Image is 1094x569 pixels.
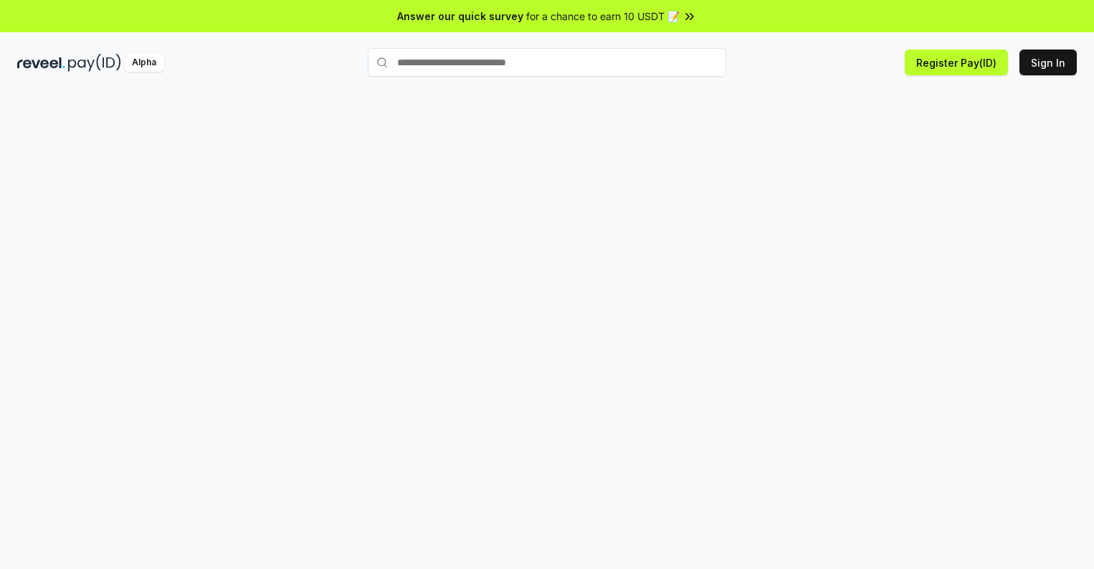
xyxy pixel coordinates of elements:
[526,9,680,24] span: for a chance to earn 10 USDT 📝
[905,50,1008,75] button: Register Pay(ID)
[397,9,523,24] span: Answer our quick survey
[1019,50,1077,75] button: Sign In
[68,54,121,72] img: pay_id
[124,54,164,72] div: Alpha
[17,54,65,72] img: reveel_dark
